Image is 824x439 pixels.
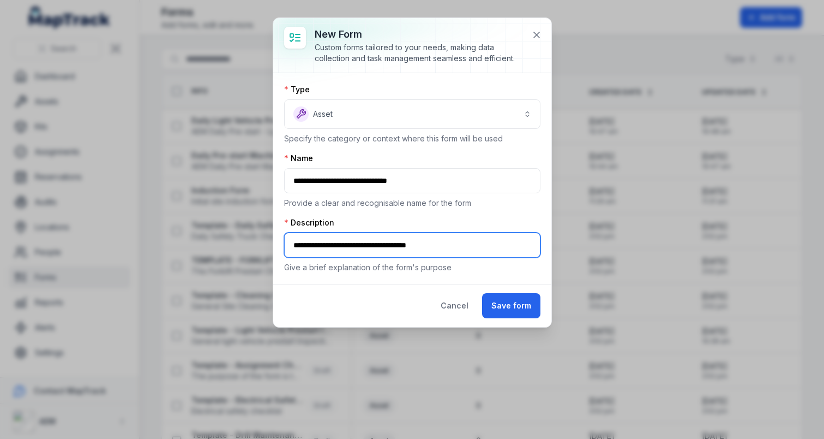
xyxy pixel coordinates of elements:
[284,99,540,129] button: Asset
[482,293,540,318] button: Save form
[284,84,310,95] label: Type
[284,217,334,228] label: Description
[315,42,523,64] div: Custom forms tailored to your needs, making data collection and task management seamless and effi...
[284,133,540,144] p: Specify the category or context where this form will be used
[315,27,523,42] h3: New form
[284,153,313,164] label: Name
[284,262,540,273] p: Give a brief explanation of the form's purpose
[284,198,540,209] p: Provide a clear and recognisable name for the form
[431,293,478,318] button: Cancel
